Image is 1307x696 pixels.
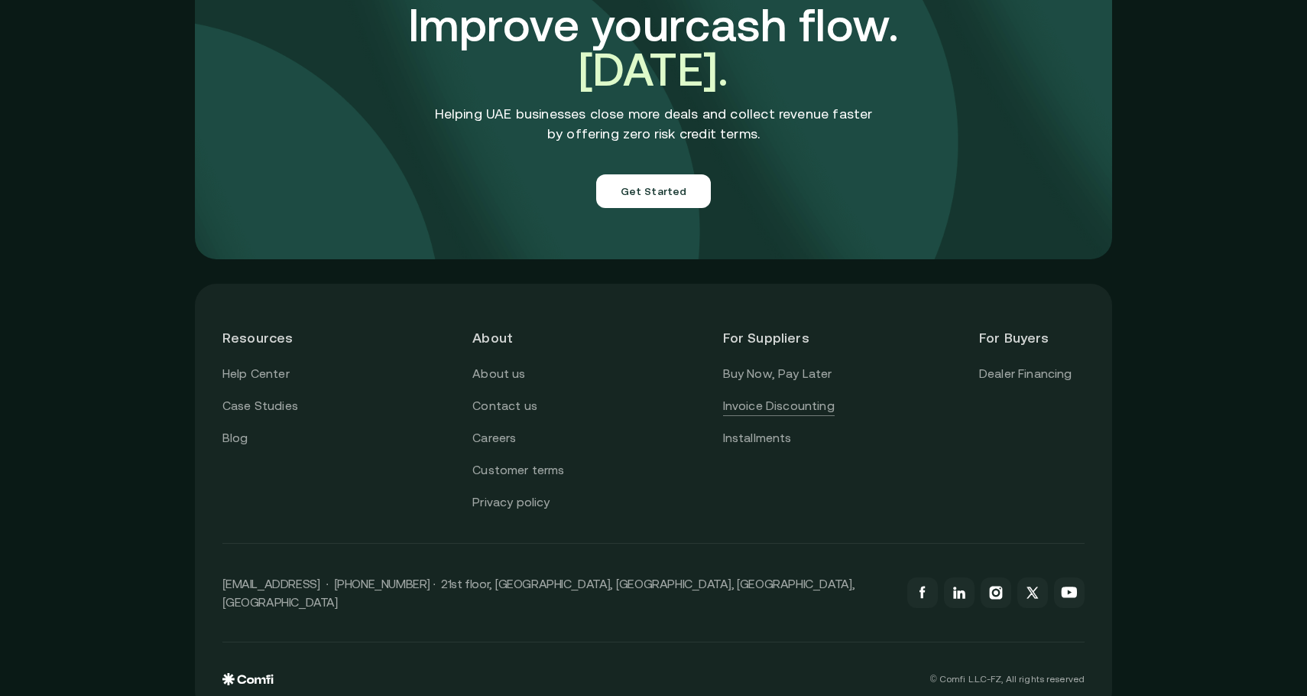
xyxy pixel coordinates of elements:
header: Resources [222,311,328,364]
a: Dealer Financing [979,364,1072,384]
a: Careers [472,428,516,448]
header: About [472,311,578,364]
a: Invoice Discounting [723,396,835,416]
a: About us [472,364,525,384]
p: Helping UAE businesses close more deals and collect revenue faster by offering zero risk credit t... [435,104,873,144]
a: Customer terms [472,460,564,480]
a: Privacy policy [472,493,550,512]
header: For Buyers [979,311,1085,364]
a: Blog [222,428,248,448]
h3: Improve your cash flow. [329,3,978,92]
p: [EMAIL_ADDRESS] · [PHONE_NUMBER] · 21st floor, [GEOGRAPHIC_DATA], [GEOGRAPHIC_DATA], [GEOGRAPHIC_... [222,574,892,611]
header: For Suppliers [723,311,835,364]
a: Buy Now, Pay Later [723,364,832,384]
button: Get Started [596,174,712,208]
a: Contact us [472,396,537,416]
a: Help Center [222,364,290,384]
img: comfi logo [222,673,274,685]
span: [DATE]. [579,43,729,96]
p: © Comfi L.L.C-FZ, All rights reserved [930,674,1085,685]
a: Case Studies [222,396,298,416]
a: Installments [723,428,792,448]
